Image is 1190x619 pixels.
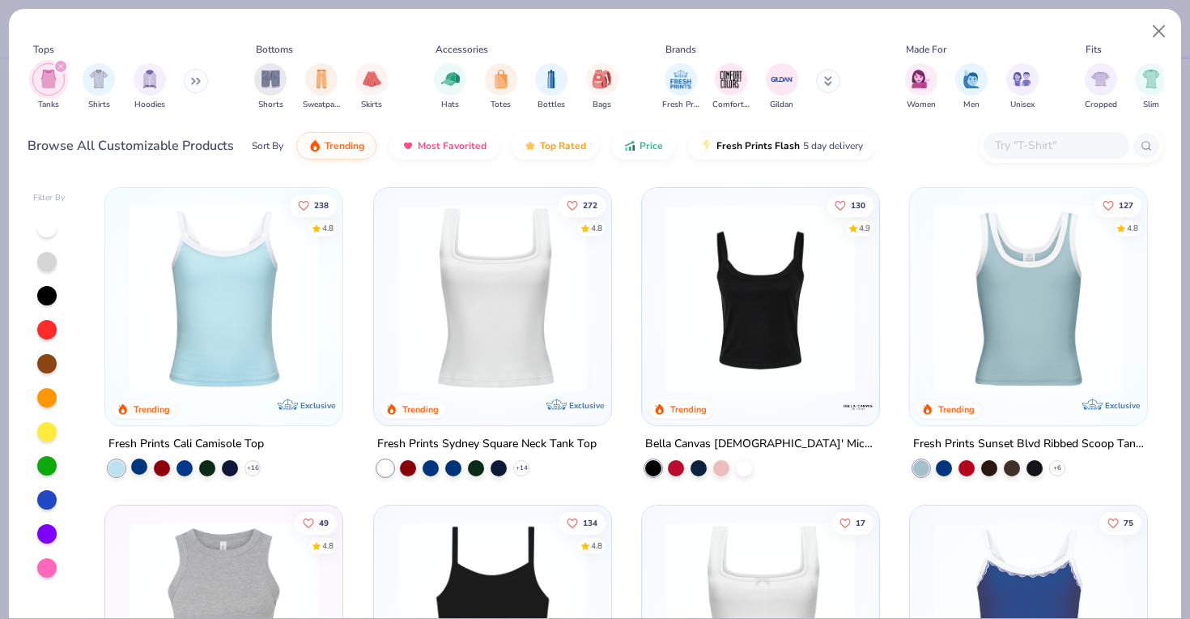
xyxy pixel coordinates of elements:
[542,70,560,88] img: Bottles Image
[963,70,980,88] img: Men Image
[134,63,166,111] div: filter for Hoodies
[389,132,499,160] button: Most Favorited
[1135,63,1167,111] div: filter for Slim
[688,132,875,160] button: Fresh Prints Flash5 day delivery
[827,194,873,216] button: Like
[593,70,610,88] img: Bags Image
[1006,63,1039,111] div: filter for Unisex
[108,434,264,455] div: Fresh Prints Cali Camisole Top
[1143,99,1159,111] span: Slim
[766,63,798,111] div: filter for Gildan
[538,99,565,111] span: Bottles
[40,70,57,88] img: Tanks Image
[712,63,750,111] button: filter button
[719,67,743,92] img: Comfort Colors Image
[906,42,946,57] div: Made For
[640,139,663,152] span: Price
[515,463,527,473] span: + 14
[361,99,382,111] span: Skirts
[907,99,936,111] span: Women
[377,434,597,455] div: Fresh Prints Sydney Square Neck Tank Top
[355,63,388,111] button: filter button
[905,63,937,111] div: filter for Women
[256,42,293,57] div: Bottoms
[766,63,798,111] button: filter button
[436,42,488,57] div: Accessories
[582,519,597,527] span: 134
[325,139,364,152] span: Trending
[913,434,1144,455] div: Fresh Prints Sunset Blvd Ribbed Scoop Tank Top
[905,63,937,111] button: filter button
[662,63,699,111] button: filter button
[831,512,873,535] button: Like
[402,139,414,152] img: most_fav.gif
[842,391,874,423] img: Bella + Canvas logo
[665,42,696,57] div: Brands
[1006,63,1039,111] button: filter button
[540,139,586,152] span: Top Rated
[1085,63,1117,111] button: filter button
[322,222,334,234] div: 4.8
[1010,99,1035,111] span: Unisex
[252,139,283,153] div: Sort By
[1086,42,1102,57] div: Fits
[658,204,863,393] img: 8af284bf-0d00-45ea-9003-ce4b9a3194ad
[32,63,65,111] div: filter for Tanks
[295,512,337,535] button: Like
[32,63,65,111] button: filter button
[586,63,618,111] div: filter for Bags
[434,63,466,111] button: filter button
[611,132,675,160] button: Price
[712,63,750,111] div: filter for Comfort Colors
[1013,70,1031,88] img: Unisex Image
[33,192,66,204] div: Filter By
[296,132,376,160] button: Trending
[593,99,611,111] span: Bags
[669,67,693,92] img: Fresh Prints Image
[254,63,287,111] button: filter button
[926,204,1131,393] img: 805349cc-a073-4baf-ae89-b2761e757b43
[1105,400,1140,411] span: Exclusive
[712,99,750,111] span: Comfort Colors
[645,434,876,455] div: Bella Canvas [DEMOGRAPHIC_DATA]' Micro Ribbed Scoop Tank
[859,222,870,234] div: 4.9
[558,512,605,535] button: Like
[33,42,54,57] div: Tops
[1053,463,1061,473] span: + 6
[258,99,283,111] span: Shorts
[558,194,605,216] button: Like
[485,63,517,111] div: filter for Totes
[121,204,326,393] img: a25d9891-da96-49f3-a35e-76288174bf3a
[134,99,165,111] span: Hoodies
[355,63,388,111] div: filter for Skirts
[441,99,459,111] span: Hats
[1099,512,1141,535] button: Like
[993,136,1118,155] input: Try "T-Shirt"
[535,63,567,111] div: filter for Bottles
[434,63,466,111] div: filter for Hats
[322,540,334,553] div: 4.8
[319,519,329,527] span: 49
[582,201,597,209] span: 272
[1085,63,1117,111] div: filter for Cropped
[856,519,865,527] span: 17
[851,201,865,209] span: 130
[700,139,713,152] img: flash.gif
[303,63,340,111] button: filter button
[441,70,460,88] img: Hats Image
[1142,70,1160,88] img: Slim Image
[418,139,487,152] span: Most Favorited
[955,63,988,111] button: filter button
[491,99,511,111] span: Totes
[1085,99,1117,111] span: Cropped
[312,70,330,88] img: Sweatpants Image
[390,204,595,393] img: 94a2aa95-cd2b-4983-969b-ecd512716e9a
[88,99,110,111] span: Shirts
[955,63,988,111] div: filter for Men
[83,63,115,111] div: filter for Shirts
[662,63,699,111] div: filter for Fresh Prints
[590,222,601,234] div: 4.8
[1144,16,1175,47] button: Close
[314,201,329,209] span: 238
[492,70,510,88] img: Totes Image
